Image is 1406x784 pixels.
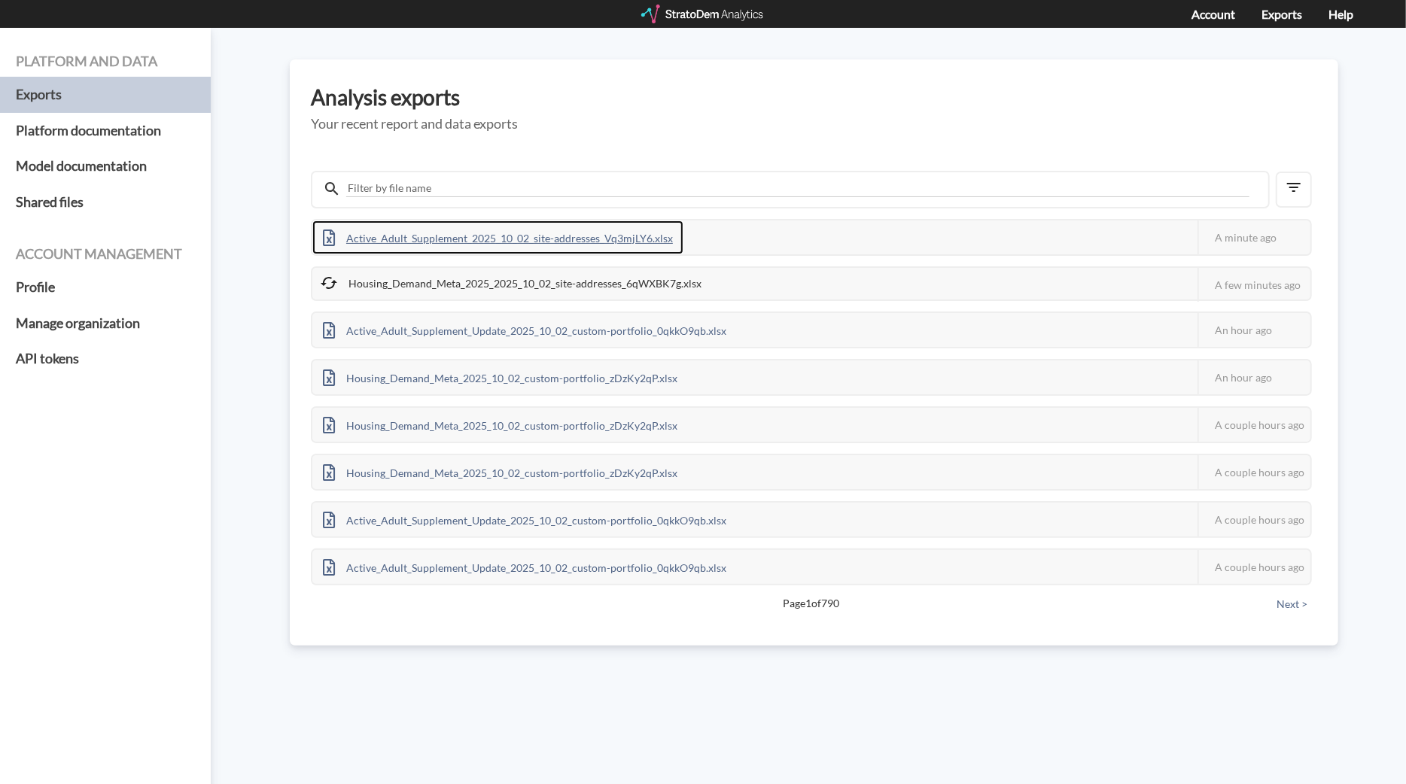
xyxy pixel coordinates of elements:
[312,559,737,572] a: Active_Adult_Supplement_Update_2025_10_02_custom-portfolio_0qkkO9qb.xlsx
[1198,360,1310,394] div: An hour ago
[16,269,195,305] a: Profile
[312,464,688,477] a: Housing_Demand_Meta_2025_10_02_custom-portfolio_zDzKy2qP.xlsx
[311,86,1317,109] h3: Analysis exports
[312,455,688,489] div: Housing_Demand_Meta_2025_10_02_custom-portfolio_zDzKy2qP.xlsx
[311,117,1317,132] h5: Your recent report and data exports
[16,341,195,377] a: API tokens
[312,229,683,242] a: Active_Adult_Supplement_2025_10_02_site-addresses_Vq3mjLY6.xlsx
[1272,596,1312,612] button: Next >
[1198,220,1310,254] div: A minute ago
[1198,408,1310,442] div: A couple hours ago
[1198,503,1310,536] div: A couple hours ago
[312,268,712,299] div: Housing_Demand_Meta_2025_2025_10_02_site-addresses_6qWXBK7g.xlsx
[16,113,195,149] a: Platform documentation
[312,322,737,335] a: Active_Adult_Supplement_Update_2025_10_02_custom-portfolio_0qkkO9qb.xlsx
[16,184,195,220] a: Shared files
[364,596,1259,611] span: Page 1 of 790
[16,148,195,184] a: Model documentation
[1198,455,1310,489] div: A couple hours ago
[312,369,688,382] a: Housing_Demand_Meta_2025_10_02_custom-portfolio_zDzKy2qP.xlsx
[16,77,195,113] a: Exports
[16,247,195,262] h4: Account management
[312,550,737,584] div: Active_Adult_Supplement_Update_2025_10_02_custom-portfolio_0qkkO9qb.xlsx
[1191,7,1235,21] a: Account
[312,417,688,430] a: Housing_Demand_Meta_2025_10_02_custom-portfolio_zDzKy2qP.xlsx
[1198,313,1310,347] div: An hour ago
[16,54,195,69] h4: Platform and data
[312,512,737,524] a: Active_Adult_Supplement_Update_2025_10_02_custom-portfolio_0qkkO9qb.xlsx
[1261,7,1302,21] a: Exports
[1328,7,1353,21] a: Help
[312,360,688,394] div: Housing_Demand_Meta_2025_10_02_custom-portfolio_zDzKy2qP.xlsx
[312,313,737,347] div: Active_Adult_Supplement_Update_2025_10_02_custom-portfolio_0qkkO9qb.xlsx
[346,180,1249,197] input: Filter by file name
[1198,550,1310,584] div: A couple hours ago
[1198,268,1310,302] div: A few minutes ago
[312,220,683,254] div: Active_Adult_Supplement_2025_10_02_site-addresses_Vq3mjLY6.xlsx
[312,408,688,442] div: Housing_Demand_Meta_2025_10_02_custom-portfolio_zDzKy2qP.xlsx
[16,305,195,342] a: Manage organization
[312,503,737,536] div: Active_Adult_Supplement_Update_2025_10_02_custom-portfolio_0qkkO9qb.xlsx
